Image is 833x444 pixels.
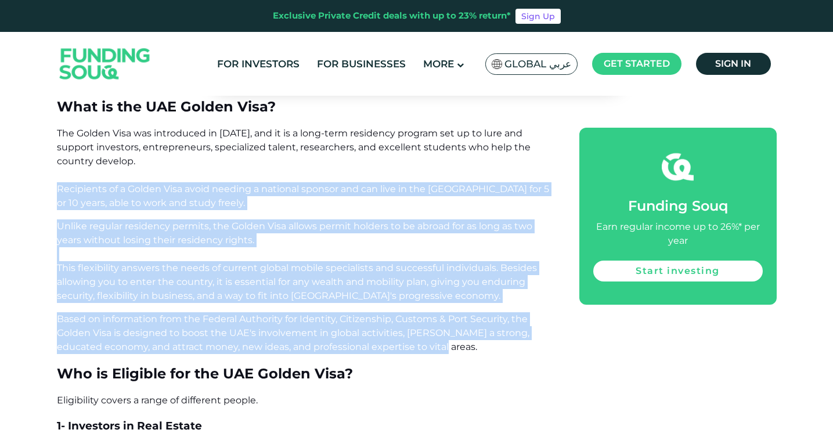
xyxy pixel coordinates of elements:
[314,55,409,74] a: For Businesses
[504,57,571,71] span: Global عربي
[492,59,502,69] img: SA Flag
[57,128,549,208] span: The Golden Visa was introduced in [DATE], and it is a long-term residency program set up to lure ...
[628,197,728,214] span: Funding Souq
[593,220,763,248] div: Earn regular income up to 26%* per year
[662,151,694,183] img: fsicon
[57,365,353,382] span: Who is Eligible for the UAE Golden Visa?
[423,58,454,70] span: More
[214,55,302,74] a: For Investors
[57,395,258,406] span: Eligibility covers a range of different people.
[604,58,670,69] span: Get started
[696,53,771,75] a: Sign in
[57,419,202,432] span: 1- Investors in Real Estate
[48,35,162,93] img: Logo
[515,9,561,24] a: Sign Up
[715,58,751,69] span: Sign in
[593,261,763,281] a: Start investing
[57,98,276,115] span: What is the UAE Golden Visa?
[57,313,529,352] span: Based on information from the Federal Authority for Identity, Citizenship, Customs & Port Securit...
[273,9,511,23] div: Exclusive Private Credit deals with up to 23% return*
[57,221,537,301] span: Unlike regular residency permits, the Golden Visa allows permit holders to be abroad for as long ...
